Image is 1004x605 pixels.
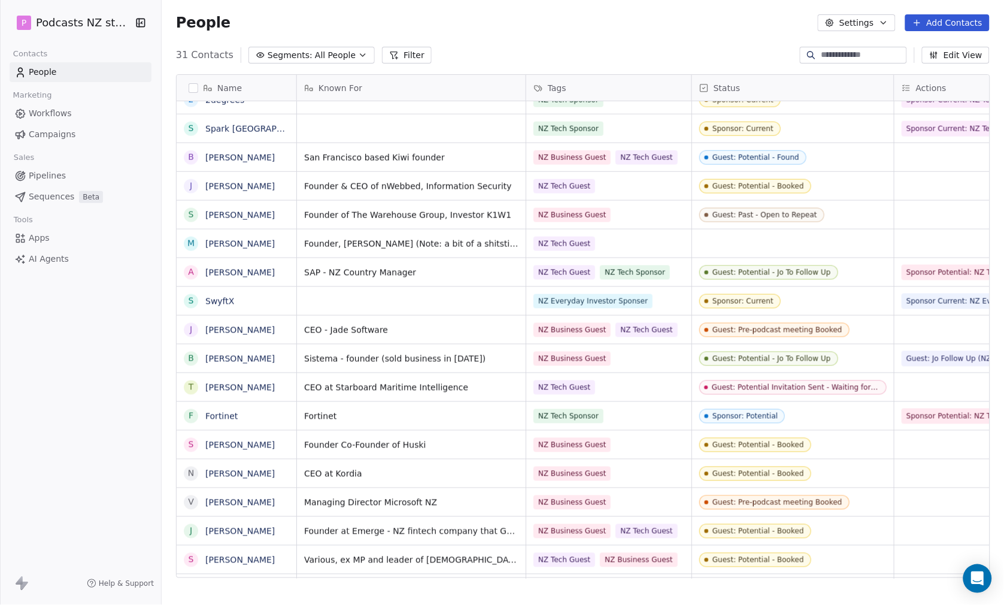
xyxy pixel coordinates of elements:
[189,410,193,422] div: F
[916,82,947,94] span: Actions
[187,237,195,250] div: M
[304,554,518,566] span: Various, ex MP and leader of [DEMOGRAPHIC_DATA], CEO of Auckland Business Chamber
[533,150,611,165] span: NZ Business Guest
[10,125,151,144] a: Campaigns
[533,352,611,366] span: NZ Business Guest
[10,104,151,123] a: Workflows
[205,440,275,450] a: [PERSON_NAME]
[533,438,611,452] span: NZ Business Guest
[14,13,128,33] button: PPodcasts NZ studio
[533,265,595,280] span: NZ Tech Guest
[205,498,275,507] a: [PERSON_NAME]
[615,150,677,165] span: NZ Tech Guest
[600,265,670,280] span: NZ Tech Sponsor
[10,62,151,82] a: People
[304,439,426,451] span: Founder Co-Founder of Huski
[190,180,192,192] div: J
[8,45,53,63] span: Contacts
[382,47,432,63] button: Filter
[29,107,72,120] span: Workflows
[712,556,804,564] div: Guest: Potential - Booked
[533,553,595,567] span: NZ Tech Guest
[8,149,40,167] span: Sales
[10,166,151,186] a: Pipelines
[176,48,233,62] span: 31 Contacts
[10,187,151,207] a: SequencesBeta
[205,124,320,134] a: Spark [GEOGRAPHIC_DATA]
[268,49,313,62] span: Segments:
[712,153,799,162] div: Guest: Potential - Found
[177,75,296,101] div: Name
[29,170,66,182] span: Pipelines
[190,525,192,537] div: J
[712,125,774,133] div: Sponsor: Current
[188,266,194,279] div: A
[189,208,194,221] div: S
[963,564,992,593] div: Open Intercom Messenger
[712,182,804,190] div: Guest: Potential - Booked
[533,294,653,308] span: NZ Everyday Investor Sponser
[922,47,990,63] button: Edit View
[22,17,26,29] span: P
[319,82,362,94] span: Known For
[29,253,69,265] span: AI Agents
[712,326,842,334] div: Guest: Pre-podcast meeting Booked
[533,122,603,136] span: NZ Tech Sponsor
[205,325,275,335] a: [PERSON_NAME]
[712,268,831,277] div: Guest: Potential - Jo To Follow Up
[548,82,566,94] span: Tags
[692,75,894,101] div: Status
[29,232,50,244] span: Apps
[533,208,611,222] span: NZ Business Guest
[615,524,677,539] span: NZ Tech Guest
[217,82,242,94] span: Name
[304,180,512,192] span: Founder & CEO of nWebbed, Information Security
[189,295,194,307] div: S
[304,353,486,365] span: Sistema - founder (sold business in [DATE])
[615,323,677,337] span: NZ Tech Guest
[712,297,774,305] div: Sponsor: Current
[29,66,57,78] span: People
[533,323,611,337] span: NZ Business Guest
[315,49,356,62] span: All People
[188,151,194,164] div: B
[188,352,194,365] div: B
[205,354,275,364] a: [PERSON_NAME]
[905,14,990,31] button: Add Contacts
[10,249,151,269] a: AI Agents
[304,238,518,250] span: Founder, [PERSON_NAME] (Note: a bit of a shitstirrer - let's hold off chasing him)
[87,579,154,588] a: Help & Support
[99,579,154,588] span: Help & Support
[304,267,416,279] span: SAP - NZ Country Manager
[205,210,275,220] a: [PERSON_NAME]
[712,441,804,449] div: Guest: Potential - Booked
[712,383,879,392] div: Guest: Potential Invitation Sent - Waiting for reply
[177,101,297,579] div: grid
[304,497,437,509] span: Managing Director Microsoft NZ
[304,324,388,336] span: CEO - Jade Software
[712,412,778,421] div: Sponsor: Potential
[533,409,603,423] span: NZ Tech Sponsor
[176,14,230,32] span: People
[205,153,275,162] a: [PERSON_NAME]
[304,410,336,422] span: Fortinet
[29,128,75,141] span: Campaigns
[533,237,595,251] span: NZ Tech Guest
[8,211,38,229] span: Tools
[79,191,103,203] span: Beta
[205,383,275,392] a: [PERSON_NAME]
[205,469,275,479] a: [PERSON_NAME]
[188,496,194,509] div: V
[712,211,817,219] div: Guest: Past - Open to Repeat
[818,14,895,31] button: Settings
[189,553,194,566] div: S
[29,190,74,203] span: Sequences
[304,382,468,394] span: CEO at Starboard Maritime Intelligence
[205,95,244,105] a: 2degrees
[205,555,275,565] a: [PERSON_NAME]
[533,495,611,510] span: NZ Business Guest
[600,553,678,567] span: NZ Business Guest
[533,380,595,395] span: NZ Tech Guest
[712,355,831,363] div: Guest: Potential - Jo To Follow Up
[712,527,804,536] div: Guest: Potential - Booked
